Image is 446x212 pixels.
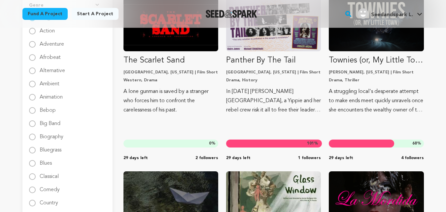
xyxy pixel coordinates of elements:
[123,78,218,83] p: Western, Drama
[226,70,321,75] p: [GEOGRAPHIC_DATA], [US_STATE] | Film Short
[412,142,417,146] span: 68
[40,23,55,34] label: Action
[329,78,424,83] p: Drama, Thriller
[123,55,218,66] p: The Scarlet Sand
[358,8,368,19] img: user.png
[329,55,424,66] p: Townies (or, My Little Town)
[371,12,413,18] span: Seedandspark L.
[40,182,60,192] label: Comedy
[40,116,60,126] label: Big Band
[298,155,321,161] span: 1 followers
[401,155,424,161] span: 4 followers
[307,141,318,146] span: %
[72,8,119,20] a: Start a project
[40,155,52,166] label: Blues
[40,195,58,206] label: Country
[329,70,424,75] p: [PERSON_NAME], [US_STATE] | Film Short
[412,141,421,146] span: %
[40,63,65,73] label: Alternative
[307,142,314,146] span: 101
[40,103,56,113] label: Bebop
[329,87,424,115] p: A struggling local's desperate attempt to make ends meet quickly unravels once she encounters the...
[209,142,211,146] span: 0
[40,142,61,153] label: Bluegrass
[40,50,61,60] label: Afrobeat
[123,87,218,115] p: A lone gunman is saved by a stranger who forces him to confront the carelessness of his past.
[22,8,68,20] a: Fund a project
[40,89,63,100] label: Animation
[226,78,321,83] p: Drama, History
[226,87,321,115] p: In [DATE] [PERSON_NAME][GEOGRAPHIC_DATA], a Yippie and her rebel crew risk it all to free their l...
[195,155,218,161] span: 2 followers
[40,129,63,140] label: Biography
[206,10,257,18] a: Seed&Spark Homepage
[226,155,251,161] span: 29 days left
[123,70,218,75] p: [GEOGRAPHIC_DATA], [US_STATE] | Film Short
[40,76,59,87] label: Ambient
[209,141,216,146] span: %
[40,169,59,179] label: Classical
[357,7,424,19] a: Seedandspark L.'s Profile
[358,8,413,19] div: Seedandspark L.'s Profile
[40,36,64,47] label: Adventure
[357,7,424,21] span: Seedandspark L.'s Profile
[226,55,321,66] p: Panther By The Tail
[206,10,257,18] img: Seed&Spark Logo Dark Mode
[329,155,353,161] span: 29 days left
[123,155,148,161] span: 29 days left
